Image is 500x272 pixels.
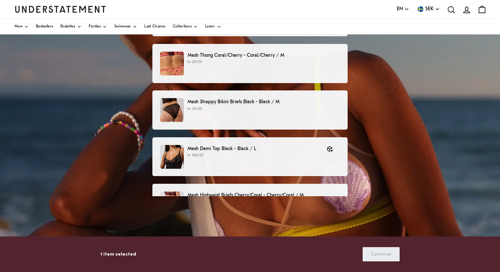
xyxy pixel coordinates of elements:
button: EN [397,5,409,13]
img: 262_9e92f267-5996-43ac-b6d9-b2353e4b56ab.jpg [160,145,184,169]
span: Swimwear [114,25,131,29]
img: 93_475eda9a-c1e4-47a1-ba3d-33d145054be8.jpg [160,98,184,122]
a: Understatement Homepage [15,6,106,12]
img: 266_1a1bb131-43a0-419a-af79-81e3a26be685.jpg [160,191,184,215]
p: kr 231.00 [188,59,340,65]
span: Learn [205,25,215,29]
a: Collections [173,19,198,34]
span: EN [397,5,403,13]
p: Mesh Thong Coral/Cherry - Coral/Cherry / M [188,52,340,59]
span: SEK [425,5,434,13]
a: Bralettes [60,19,81,34]
p: Mesh Strappy Bikini Briefs Black - Black / M [188,98,340,106]
span: Bralettes [60,25,75,29]
a: Last Chance [144,19,165,34]
a: Swimwear [114,19,137,34]
img: 189_246cc00b-718c-4c3a-83aa-836e3b6b3429.jpg [160,52,184,75]
span: Bestsellers [36,25,53,29]
p: Mesh Demi Top Black - Black / L [188,145,319,153]
a: Learn [205,19,221,34]
span: Panties [89,25,101,29]
a: New [15,19,29,34]
a: Bestsellers [36,19,53,34]
span: Last Chance [144,25,165,29]
button: SEK [416,5,440,13]
span: Collections [173,25,192,29]
p: Mesh Highwaist Briefs Cherry/Coral - Cherry/Coral / M [188,191,340,199]
a: Panties [89,19,107,34]
p: kr 588.00 [188,153,319,159]
span: New [15,25,22,29]
p: kr 231.00 [188,106,340,112]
